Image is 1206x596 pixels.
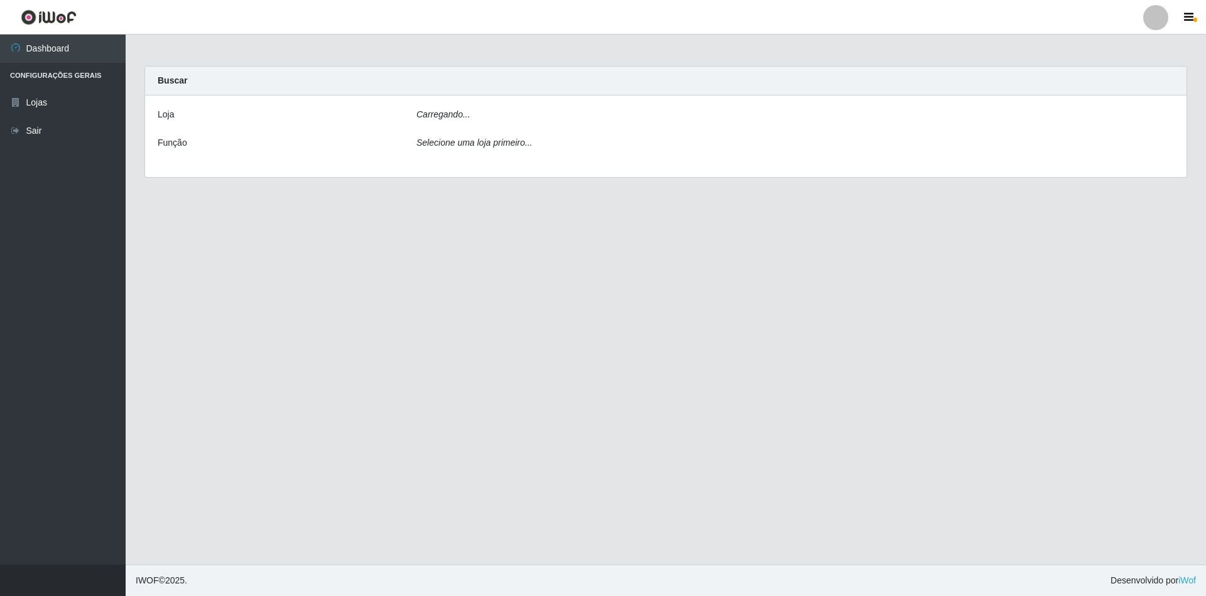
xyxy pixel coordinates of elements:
span: © 2025 . [136,574,187,587]
span: IWOF [136,575,159,585]
img: CoreUI Logo [21,9,77,25]
i: Carregando... [416,109,470,119]
a: iWof [1178,575,1196,585]
label: Função [158,136,187,149]
label: Loja [158,108,174,121]
i: Selecione uma loja primeiro... [416,138,532,148]
strong: Buscar [158,75,187,85]
span: Desenvolvido por [1111,574,1196,587]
